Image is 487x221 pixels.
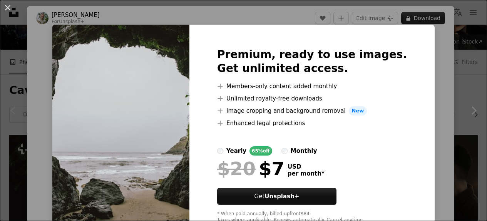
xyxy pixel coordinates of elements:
li: Members-only content added monthly [217,82,407,91]
button: GetUnsplash+ [217,188,336,205]
div: monthly [291,146,317,156]
div: 65% off [249,146,272,156]
li: Unlimited royalty-free downloads [217,94,407,103]
span: New [349,106,367,116]
input: yearly65%off [217,148,223,154]
span: USD [288,163,325,170]
div: yearly [226,146,246,156]
div: $7 [217,159,285,179]
strong: Unsplash+ [264,193,299,200]
input: monthly [281,148,288,154]
span: per month * [288,170,325,177]
li: Image cropping and background removal [217,106,407,116]
h2: Premium, ready to use images. Get unlimited access. [217,48,407,75]
span: $20 [217,159,256,179]
li: Enhanced legal protections [217,119,407,128]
